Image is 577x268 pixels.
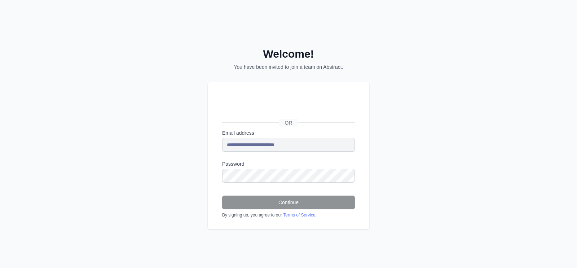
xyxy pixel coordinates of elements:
[208,48,369,61] h2: Welcome!
[283,213,315,218] a: Terms of Service
[222,129,355,137] label: Email address
[219,99,357,115] iframe: Sign in with Google Button
[222,196,355,209] button: Continue
[208,63,369,71] p: You have been invited to join a team on Abstract.
[279,119,298,126] span: OR
[222,212,355,218] div: By signing up, you agree to our .
[222,160,355,167] label: Password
